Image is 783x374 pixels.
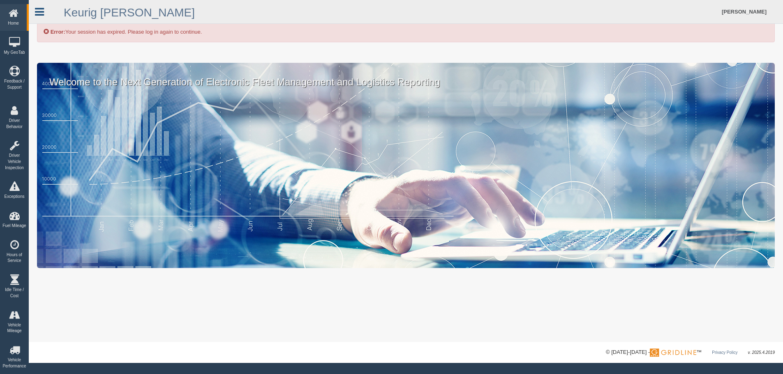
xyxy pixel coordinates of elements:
[37,63,775,89] p: Welcome to the Next Generation of Electronic Fleet Management and Logistics Reporting
[64,6,195,19] a: Keurig [PERSON_NAME]
[712,350,737,355] a: Privacy Policy
[748,350,775,355] span: v. 2025.4.2019
[606,348,775,357] div: © [DATE]-[DATE] - ™
[650,349,696,357] img: Gridline
[51,29,65,35] b: Error:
